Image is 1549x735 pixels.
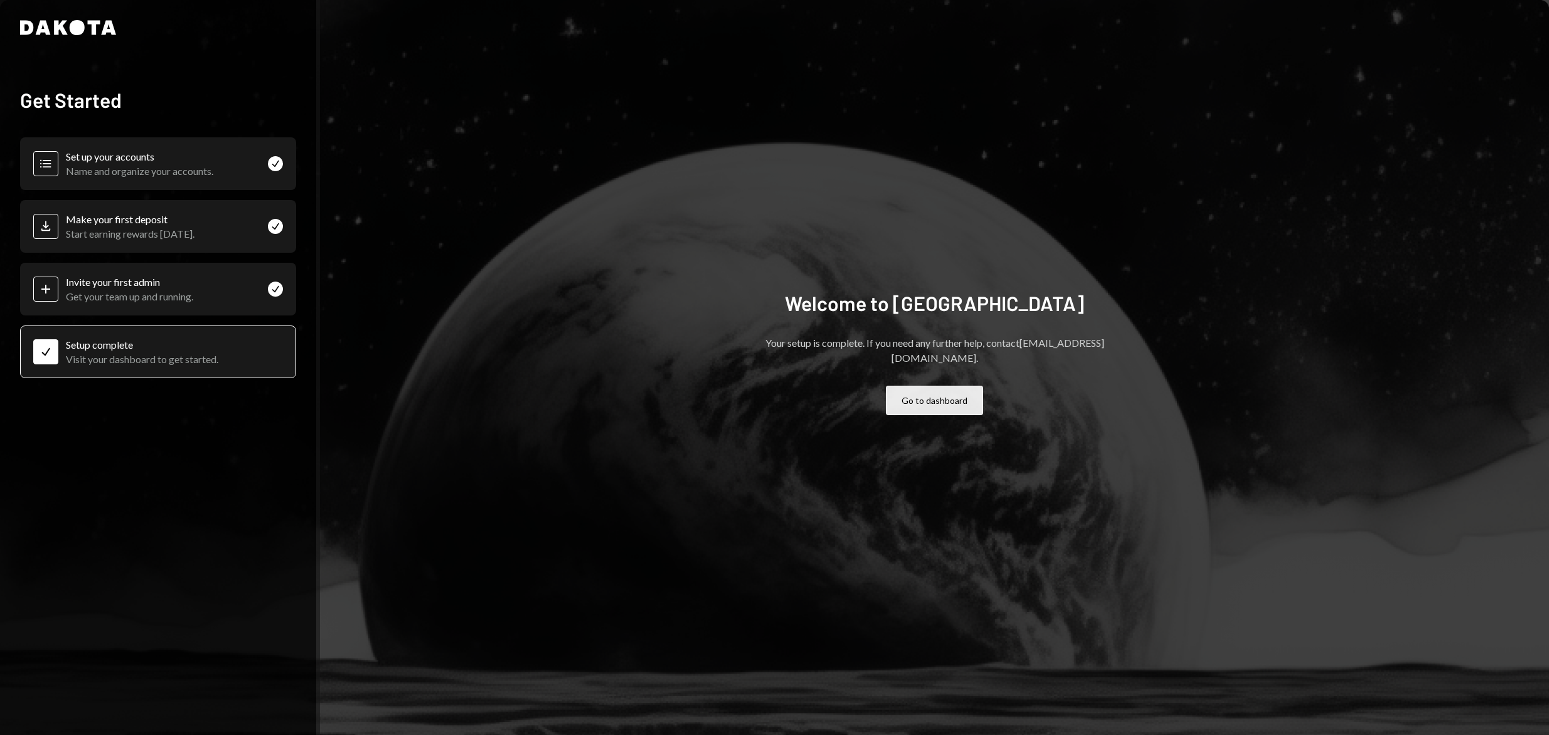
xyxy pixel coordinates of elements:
[66,290,193,302] div: Get your team up and running.
[66,353,218,365] div: Visit your dashboard to get started.
[886,386,983,415] button: Go to dashboard
[66,165,213,177] div: Name and organize your accounts.
[66,228,194,240] div: Start earning rewards [DATE].
[66,276,193,288] div: Invite your first admin
[66,151,213,162] div: Set up your accounts
[20,87,296,112] h2: Get Started
[734,336,1136,366] p: Your setup is complete. If you need any further help, contact [EMAIL_ADDRESS][DOMAIN_NAME] .
[66,213,194,225] div: Make your first deposit
[785,290,1084,315] h2: Welcome to [GEOGRAPHIC_DATA]
[66,339,218,351] div: Setup complete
